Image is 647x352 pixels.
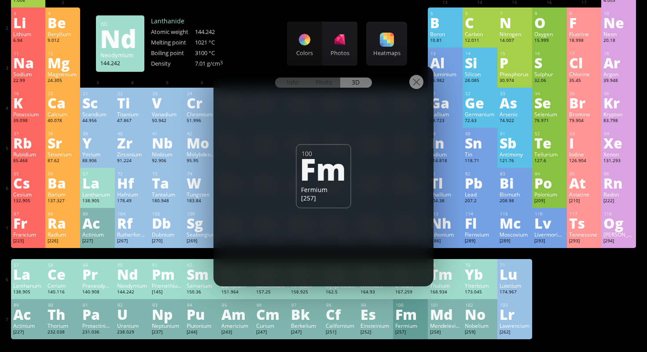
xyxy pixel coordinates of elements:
div: Barium [48,191,78,198]
div: Rb [13,136,44,150]
div: Ba [48,176,78,190]
div: Moscovium [500,231,530,238]
div: Rutherfordium [117,231,147,238]
div: 28.085 [465,78,495,85]
div: 62 [187,262,217,268]
div: 34 [535,91,565,96]
div: 118.71 [465,158,495,165]
div: Beryllium [48,30,78,37]
div: 207.2 [465,198,495,205]
div: 117 [570,211,599,217]
div: Hafnium [117,191,147,198]
div: Zr [117,136,147,150]
div: Og [603,216,634,230]
div: 1021 °C [195,38,239,46]
div: 113 [430,211,460,217]
div: 7 [500,11,530,16]
div: Seaborgium [187,231,217,238]
div: Thallium [430,191,460,198]
div: 114.818 [430,158,460,165]
div: [289] [500,238,530,245]
sup: 3 [220,59,223,66]
div: S [534,56,565,70]
div: 131.293 [603,158,634,165]
div: 9 [570,11,599,16]
div: Fl [465,216,495,230]
div: Cr [187,96,217,110]
div: 19 [14,91,44,96]
div: 35 [570,91,599,96]
div: 84 [535,171,565,177]
div: 74 [187,171,217,177]
div: 47.867 [117,118,147,125]
div: Ta [152,176,182,190]
div: La [13,267,44,281]
div: K [13,96,44,110]
div: Flerovium [465,231,495,238]
div: Fm [300,153,345,183]
div: 57 [83,171,113,177]
div: 18 [604,51,634,56]
div: 42 [187,131,217,137]
div: 60 [118,262,147,268]
div: Neodymium [100,51,140,59]
div: 86 [604,171,634,177]
div: Magnesium [48,70,78,78]
div: 39.948 [603,78,634,85]
div: 82 [465,171,495,177]
div: Nihonium [430,231,460,238]
div: Cs [13,176,44,190]
div: 3100 °C [195,49,239,57]
div: 74.922 [500,118,530,125]
div: Photos [322,49,357,57]
div: Al [430,56,460,70]
div: Na [13,56,44,70]
div: 36 [604,91,634,96]
div: Tm [430,267,460,281]
div: Sodium [13,70,44,78]
div: 6.94 [13,37,44,44]
div: 16 [535,51,565,56]
div: Actinium [82,231,113,238]
div: Titanium [117,111,147,118]
div: V [152,96,182,110]
div: Pm [152,267,182,281]
div: [270] [152,238,182,245]
div: Se [534,96,565,110]
div: Ca [48,96,78,110]
div: Yb [465,267,495,281]
div: [293] [534,238,565,245]
div: Indium [430,151,460,158]
div: Sr [48,136,78,150]
div: Phosphorus [500,70,530,78]
div: Dubnium [152,231,182,238]
div: Nb [152,136,182,150]
div: Molybdenum [187,151,217,158]
div: 114 [465,211,495,217]
div: 73 [152,171,182,177]
div: Sn [465,136,495,150]
div: [293] [569,238,599,245]
div: 24 [187,91,217,96]
div: Bromine [569,111,599,118]
div: Cl [569,56,599,70]
div: 18.998 [569,37,599,44]
div: 20.18 [603,37,634,44]
div: Polonium [534,191,565,198]
div: Mc [500,216,530,230]
div: 37 [14,131,44,137]
div: 8 [535,11,565,16]
div: 24.305 [48,78,78,85]
div: B [430,15,460,30]
div: 132.905 [13,198,44,205]
div: Ge [465,96,495,110]
div: In [430,136,460,150]
div: Yttrium [82,151,113,158]
div: 38 [48,131,78,137]
div: 26.982 [430,78,460,85]
div: 144.242 [195,28,239,36]
div: 55 [14,171,44,177]
div: 32.06 [534,78,565,85]
div: Lanthanum [82,191,113,198]
div: Gallium [430,111,460,118]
